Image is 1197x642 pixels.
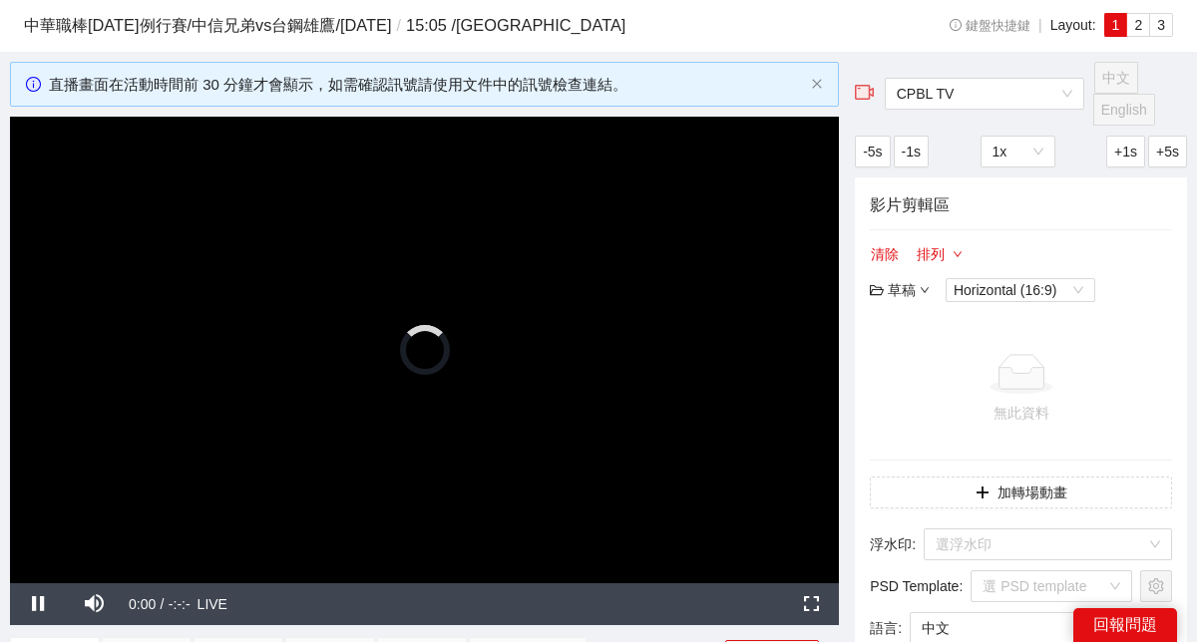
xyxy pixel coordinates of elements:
h4: 影片剪輯區 [870,192,1172,217]
span: down [920,285,930,295]
span: info-circle [950,19,963,32]
span: -1s [902,141,921,162]
span: 3 [1157,17,1165,33]
span: +1s [1114,141,1137,162]
span: 語言 : [870,617,902,639]
span: close [811,78,823,90]
span: / [391,16,406,34]
span: Layout: [1050,17,1096,33]
span: Horizontal (16:9) [954,279,1087,301]
button: plus加轉場動畫 [870,477,1172,508]
span: plus [976,485,990,501]
div: 無此資料 [878,402,1164,424]
span: 中文 [1102,70,1130,86]
div: 回報問題 [1073,608,1177,642]
span: English [1101,102,1147,118]
span: PSD Template : [870,575,963,597]
span: 1 [1112,17,1120,33]
span: down [953,249,963,261]
span: 2 [1134,17,1142,33]
button: Pause [10,583,66,625]
span: 浮水印 : [870,533,916,555]
div: 草稿 [870,279,930,301]
span: info-circle [26,77,41,92]
button: Fullscreen [783,583,839,625]
span: 0:00 [129,596,156,612]
span: | [1038,17,1042,33]
span: +5s [1156,141,1179,162]
span: CPBL TV [897,79,1072,109]
button: Mute [66,583,122,625]
button: -5s [855,136,890,167]
span: -:-:- [169,596,191,612]
span: -5s [863,141,882,162]
span: 鍵盤快捷鍵 [950,19,1030,33]
button: +1s [1106,136,1145,167]
span: 1x [993,137,1043,166]
span: video-camera [855,83,875,103]
span: folder-open [870,283,884,297]
div: Video Player [10,117,839,583]
span: / [161,596,165,612]
div: 直播畫面在活動時間前 30 分鐘才會顯示，如需確認訊號請使用文件中的訊號檢查連結。 [49,73,803,97]
button: 清除 [870,242,900,266]
div: LIVE [198,583,227,625]
button: 排列down [916,242,964,266]
h3: 中華職棒[DATE]例行賽 / 中信兄弟 vs 台鋼雄鷹 / [DATE] 15:05 / [GEOGRAPHIC_DATA] [24,13,888,39]
button: -1s [894,136,929,167]
button: close [811,78,823,91]
button: setting [1140,570,1172,602]
button: +5s [1148,136,1187,167]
